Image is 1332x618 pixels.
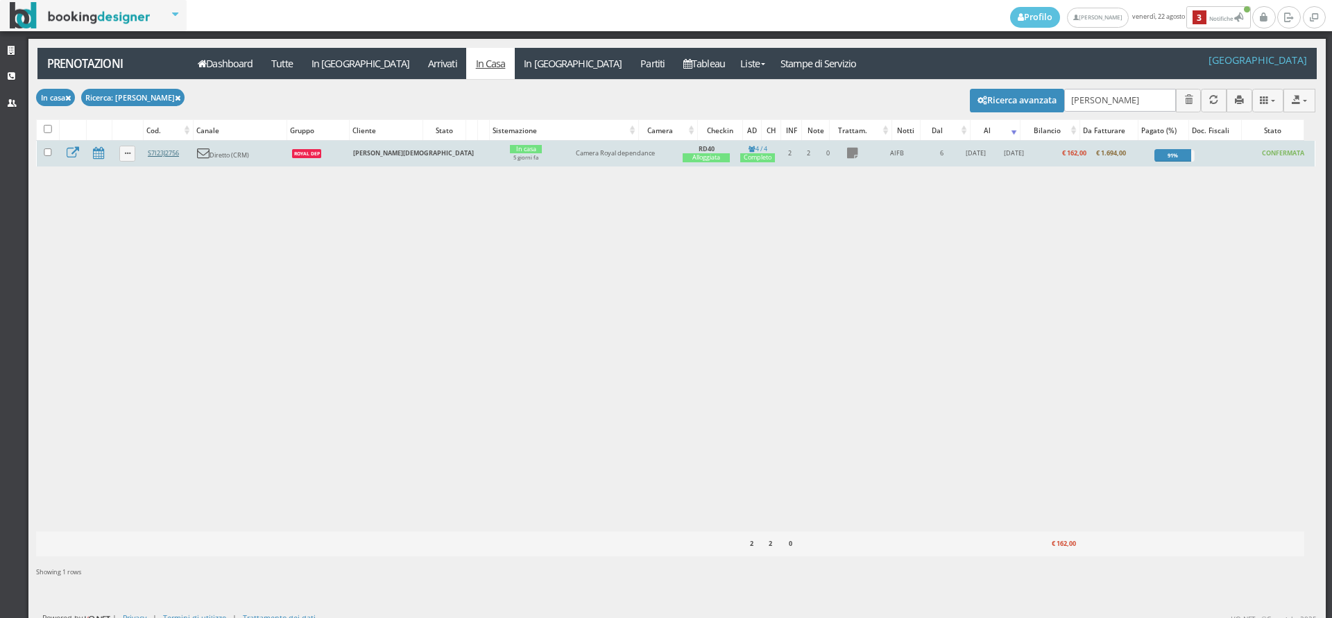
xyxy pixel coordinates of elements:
div: Trattam. [830,121,891,140]
div: Canale [194,121,287,140]
span: Showing 1 rows [36,567,81,576]
div: Cod. [144,121,192,140]
a: In [GEOGRAPHIC_DATA] [515,48,631,79]
a: Profilo [1010,7,1060,28]
td: AIFB [866,141,928,166]
a: In Casa [466,48,515,79]
a: Royal Dep [291,148,323,157]
b: 2 [769,539,772,548]
a: Arrivati [418,48,466,79]
td: [DATE] [996,141,1032,166]
div: CH [762,121,780,140]
a: Prenotazioni [37,48,181,79]
td: 2 [799,141,817,166]
b: € 1.694,00 [1096,148,1126,157]
div: Cliente [350,121,422,140]
div: Bilancio [1021,121,1079,140]
small: 5 giorni fa [513,154,538,161]
td: 0 [818,141,839,166]
a: Stampe di Servizio [771,48,866,79]
a: [PERSON_NAME] [1067,8,1129,28]
a: In [GEOGRAPHIC_DATA] [302,48,418,79]
b: 0 [789,539,792,548]
div: Checkin [698,121,742,140]
div: AD [743,121,761,140]
b: 3 [1193,10,1206,25]
div: Camera [639,121,697,140]
div: Sistemazione [490,121,638,140]
span: venerdì, 22 agosto [1010,6,1252,28]
button: Export [1283,89,1315,112]
td: 2 [780,141,800,166]
div: Pagato (%) [1138,121,1188,140]
td: 6 [928,141,956,166]
div: Gruppo [287,121,349,140]
div: Doc. Fiscali [1189,121,1241,140]
b: € 162,00 [1062,148,1086,157]
div: INF [781,121,801,140]
div: 91% [1154,149,1190,162]
button: In casa [36,89,75,106]
a: Dashboard [189,48,262,79]
div: Completo [740,153,776,162]
img: BookingDesigner.com [10,2,151,29]
div: Da Fatturare [1080,121,1138,140]
a: 4 / 4Completo [740,144,776,163]
div: Dal [921,121,970,140]
div: Stato [423,121,466,140]
b: [PERSON_NAME][DEMOGRAPHIC_DATA] [353,148,474,157]
b: RD40 [699,144,715,153]
div: Alloggiata [683,153,730,162]
h4: [GEOGRAPHIC_DATA] [1209,54,1307,66]
div: € 162,00 [1020,535,1079,553]
a: Liste [734,48,771,79]
td: Diretto (CRM) [192,141,286,166]
a: Partiti [631,48,674,79]
b: 2 [750,539,753,548]
input: Cerca [1064,89,1176,112]
b: CONFERMATA [1262,148,1304,157]
div: Al [971,121,1020,140]
button: 3Notifiche [1186,6,1251,28]
button: Ricerca avanzata [970,89,1064,112]
button: Aggiorna [1201,89,1227,112]
a: Tableau [674,48,735,79]
td: Camera Royal dependance [571,141,678,166]
div: In casa [510,145,542,154]
a: Tutte [262,48,302,79]
a: S7I23J2756 [148,148,179,157]
div: Stato [1242,121,1304,140]
button: Ricerca: [PERSON_NAME] [81,89,185,106]
td: [DATE] [956,141,996,166]
div: Note [802,121,829,140]
b: Royal Dep [294,151,320,157]
div: Notti [892,121,920,140]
